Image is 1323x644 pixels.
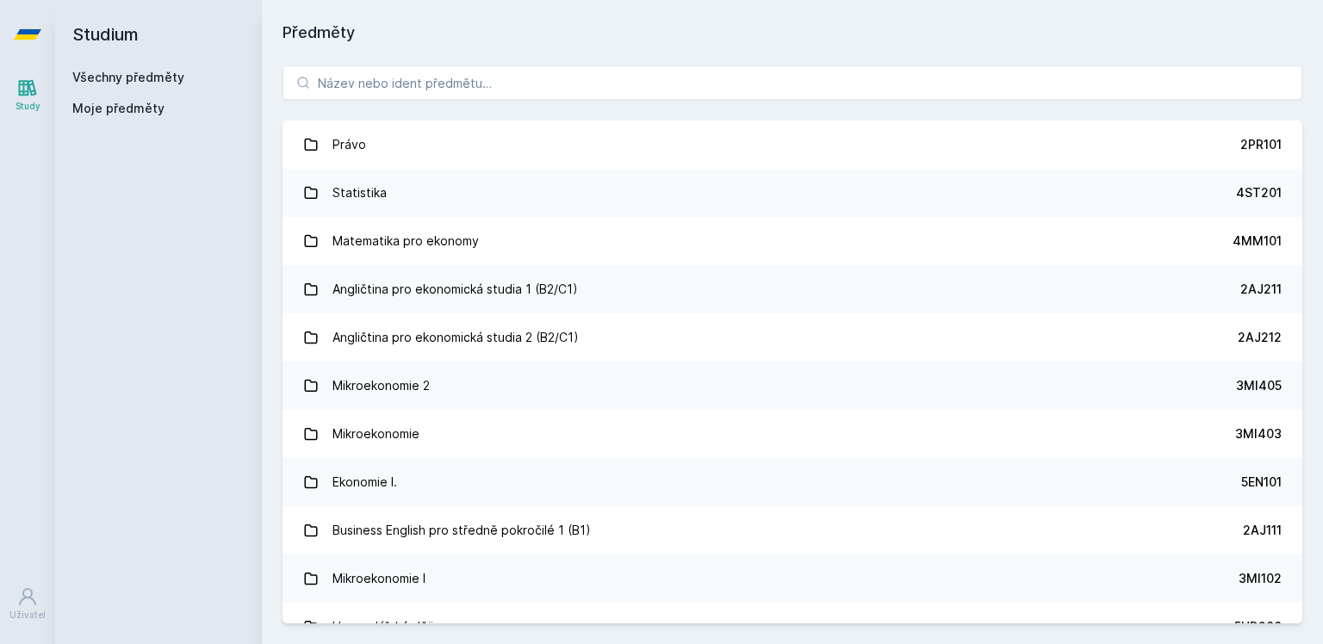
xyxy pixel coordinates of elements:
[16,100,40,113] div: Study
[332,272,578,307] div: Angličtina pro ekonomická studia 1 (B2/C1)
[72,100,165,117] span: Moje předměty
[1238,329,1282,346] div: 2AJ212
[332,368,430,403] div: Mikroekonomie 2
[1233,232,1282,250] div: 4MM101
[283,121,1302,169] a: Právo 2PR101
[332,513,591,548] div: Business English pro středně pokročilé 1 (B1)
[332,465,397,499] div: Ekonomie I.
[283,169,1302,217] a: Statistika 4ST201
[283,362,1302,410] a: Mikroekonomie 2 3MI405
[283,313,1302,362] a: Angličtina pro ekonomická studia 2 (B2/C1) 2AJ212
[283,506,1302,554] a: Business English pro středně pokročilé 1 (B1) 2AJ111
[1243,522,1282,539] div: 2AJ111
[1240,136,1282,153] div: 2PR101
[1235,425,1282,443] div: 3MI403
[283,65,1302,100] input: Název nebo ident předmětu…
[1234,618,1282,635] div: 5HD200
[1236,377,1282,394] div: 3MI405
[332,224,479,258] div: Matematika pro ekonomy
[1241,474,1282,491] div: 5EN101
[1236,184,1282,201] div: 4ST201
[283,410,1302,458] a: Mikroekonomie 3MI403
[283,217,1302,265] a: Matematika pro ekonomy 4MM101
[72,70,184,84] a: Všechny předměty
[9,609,46,622] div: Uživatel
[332,176,387,210] div: Statistika
[332,561,425,596] div: Mikroekonomie I
[1240,281,1282,298] div: 2AJ211
[283,458,1302,506] a: Ekonomie I. 5EN101
[3,69,52,121] a: Study
[332,610,447,644] div: Hospodářské dějiny
[283,21,1302,45] h1: Předměty
[3,578,52,630] a: Uživatel
[283,265,1302,313] a: Angličtina pro ekonomická studia 1 (B2/C1) 2AJ211
[332,320,579,355] div: Angličtina pro ekonomická studia 2 (B2/C1)
[332,127,366,162] div: Právo
[283,554,1302,603] a: Mikroekonomie I 3MI102
[332,417,419,451] div: Mikroekonomie
[1239,570,1282,587] div: 3MI102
